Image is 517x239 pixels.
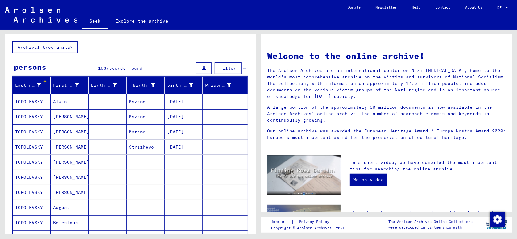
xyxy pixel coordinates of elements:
a: imprint [271,219,292,225]
font: Mszano [129,114,146,119]
font: filter [220,65,236,71]
div: Birth name [91,80,126,90]
font: persons [14,62,46,72]
mat-header-cell: Prisoner # [203,77,248,94]
font: Boleslaus [53,220,78,225]
img: Arolsen_neg.svg [5,7,77,23]
font: August [53,205,70,210]
font: Birth name [91,82,119,88]
font: About Us [465,5,482,10]
font: [PERSON_NAME] [53,159,89,165]
a: Explore the archive [108,14,176,28]
font: DE [497,5,502,10]
img: video.jpg [267,155,341,195]
font: The Arolsen Archives are an international center on Nazi [MEDICAL_DATA], home to the world's most... [267,68,506,99]
font: contact [435,5,450,10]
mat-header-cell: birth date [165,77,203,94]
img: yv_logo.png [485,217,508,232]
font: records found [107,65,143,71]
font: Copyright © Arolsen Archives, 2021 [271,225,345,230]
font: Help [412,5,420,10]
button: filter [215,62,242,74]
font: A large portion of the approximately 30 million documents is now available in the Arolsen Archive... [267,104,492,123]
font: TOPOLEVSKY [15,159,43,165]
mat-header-cell: First name [51,77,89,94]
div: Prisoner # [205,80,240,90]
font: TOPOLEVSKY [15,114,43,119]
font: [DATE] [167,99,184,104]
div: Last name [15,80,50,90]
font: Archival tree units [18,44,70,50]
font: TOPOLEVSKY [15,144,43,150]
font: [DATE] [167,144,184,150]
a: Privacy Policy [294,219,337,225]
font: Watch video [353,177,384,182]
font: Welcome to the online archive! [267,50,424,61]
font: [PERSON_NAME] [53,114,89,119]
font: birth date [167,82,195,88]
font: Strazhevo [129,144,154,150]
font: TOPOLEVSKY [15,205,43,210]
a: Seek [82,14,108,30]
div: Change consent [490,212,505,227]
font: TOPOLEVSKY [15,190,43,195]
font: | [292,219,294,224]
font: Last name [15,82,40,88]
mat-header-cell: Birth name [89,77,126,94]
font: First name [53,82,81,88]
font: [PERSON_NAME] [53,174,89,180]
font: Privacy Policy [299,219,329,224]
font: Explore the archive [116,18,168,24]
font: Seek [90,18,101,24]
font: In a short video, we have compiled the most important tips for searching the online archive. [350,160,497,172]
font: [PERSON_NAME] [53,129,89,135]
mat-header-cell: Birth [127,77,165,94]
button: Archival tree units [12,41,78,53]
font: [DATE] [167,114,184,119]
font: Alwin [53,99,67,104]
font: [PERSON_NAME] [53,190,89,195]
font: TOPOLEVSKY [15,129,43,135]
a: Watch video [350,174,387,186]
font: were developed in partnership with [388,225,462,229]
font: Prisoner # [205,82,233,88]
font: TOPOLEVSKY [15,174,43,180]
font: Birth [133,82,147,88]
font: Newsletter [375,5,397,10]
font: 153 [98,65,107,71]
div: Birth [129,80,164,90]
font: TOPOLEVSKY [15,220,43,225]
font: [DATE] [167,129,184,135]
div: First name [53,80,88,90]
img: Change consent [490,212,505,227]
font: imprint [271,219,287,224]
mat-header-cell: Last name [13,77,51,94]
font: TOPOLEVSKY [15,99,43,104]
font: Donate [348,5,361,10]
font: [PERSON_NAME] [53,144,89,150]
font: The Arolsen Archives Online Collections [388,219,473,224]
div: birth date [167,80,202,90]
font: Our online archive was awarded the European Heritage Award / Europa Nostra Award 2020: Europe's m... [267,128,506,140]
font: Mszano [129,99,146,104]
font: Mszano [129,129,146,135]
